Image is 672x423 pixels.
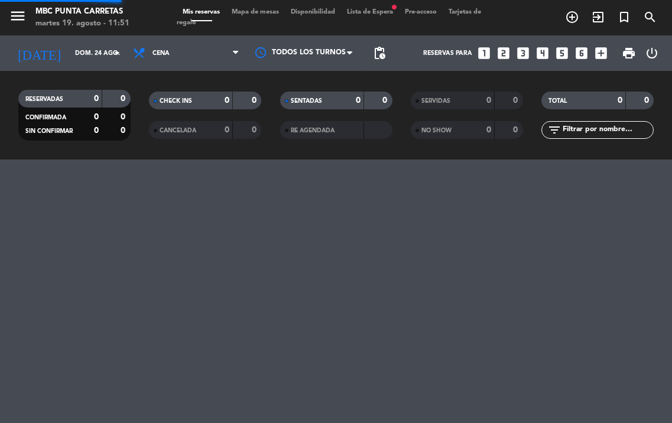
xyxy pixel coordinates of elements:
[391,4,398,11] span: fiber_manual_record
[110,46,124,60] i: arrow_drop_down
[94,95,99,103] strong: 0
[94,113,99,121] strong: 0
[643,10,657,24] i: search
[25,128,73,134] span: SIN CONFIRMAR
[160,98,192,104] span: CHECK INS
[25,96,63,102] span: RESERVADAS
[486,96,491,105] strong: 0
[574,45,589,61] i: looks_6
[285,9,341,15] span: Disponibilidad
[535,45,550,61] i: looks_4
[617,10,631,24] i: turned_in_not
[9,7,27,25] i: menu
[121,113,128,121] strong: 0
[476,45,492,61] i: looks_one
[645,46,659,60] i: power_settings_new
[486,126,491,134] strong: 0
[177,9,226,15] span: Mis reservas
[291,128,335,134] span: RE AGENDADA
[35,18,129,30] div: martes 19. agosto - 11:51
[225,126,229,134] strong: 0
[515,45,531,61] i: looks_3
[372,46,387,60] span: pending_actions
[421,128,452,134] span: NO SHOW
[565,10,579,24] i: add_circle_outline
[548,98,567,104] span: TOTAL
[423,50,472,57] span: Reservas para
[593,45,609,61] i: add_box
[252,126,259,134] strong: 0
[226,9,285,15] span: Mapa de mesas
[291,98,322,104] span: SENTADAS
[9,7,27,29] button: menu
[25,115,66,121] span: CONFIRMADA
[547,123,561,137] i: filter_list
[513,96,520,105] strong: 0
[35,6,129,18] div: MBC Punta Carretas
[618,96,622,105] strong: 0
[252,96,259,105] strong: 0
[591,10,605,24] i: exit_to_app
[554,45,570,61] i: looks_5
[561,123,653,136] input: Filtrar por nombre...
[160,128,196,134] span: CANCELADA
[9,41,69,66] i: [DATE]
[152,50,170,57] span: Cena
[496,45,511,61] i: looks_two
[399,9,443,15] span: Pre-acceso
[641,35,663,71] div: LOG OUT
[94,126,99,135] strong: 0
[225,96,229,105] strong: 0
[121,95,128,103] strong: 0
[356,96,361,105] strong: 0
[644,96,651,105] strong: 0
[513,126,520,134] strong: 0
[382,96,389,105] strong: 0
[421,98,450,104] span: SERVIDAS
[341,9,399,15] span: Lista de Espera
[622,46,636,60] span: print
[121,126,128,135] strong: 0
